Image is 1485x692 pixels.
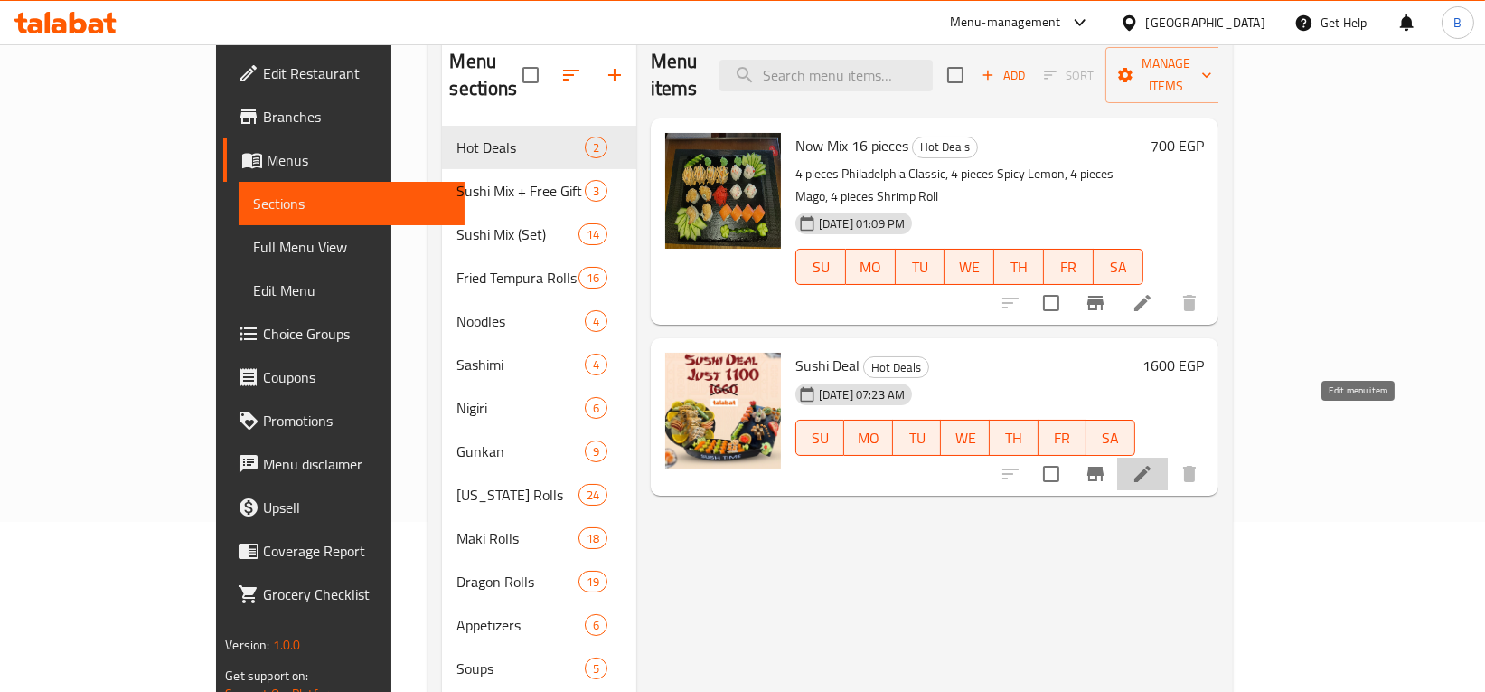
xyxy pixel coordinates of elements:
div: Sushi Mix (Set)14 [442,213,636,256]
span: Branches [263,106,449,128]
span: SA [1101,254,1136,280]
button: MO [844,420,893,456]
div: Hot Deals [912,137,978,158]
div: Noodles [456,310,584,332]
a: Coverage Report [223,529,464,573]
button: Branch-specific-item [1074,281,1117,325]
div: Fried Tempura Rolls16 [442,256,636,299]
span: B [1453,13,1462,33]
div: items [578,267,607,289]
span: Choice Groups [263,323,449,345]
a: Choice Groups [223,312,464,355]
span: Hot Deals [864,357,928,378]
span: Fried Tempura Rolls [456,267,578,289]
h2: Menu items [651,48,698,102]
span: 19 [579,574,606,591]
span: SU [804,254,839,280]
button: TU [893,420,942,456]
span: Get support on: [225,664,308,687]
span: 4 [586,313,606,330]
button: delete [1168,452,1211,496]
button: Branch-specific-item [1074,452,1117,496]
div: Sushi Mix (Set) [456,223,578,245]
button: delete [1168,281,1211,325]
p: 4 pieces Philadelphia Classic, 4 pieces Spicy Lemon, 4 pieces Mago, 4 pieces Shrimp Roll [795,163,1143,208]
span: 6 [586,400,606,417]
button: SA [1094,249,1143,285]
span: Full Menu View [253,236,449,258]
div: Noodles4 [442,299,636,343]
a: Edit Restaurant [223,52,464,95]
div: Sashimi4 [442,343,636,386]
div: items [585,354,607,375]
span: 5 [586,660,606,678]
a: Promotions [223,399,464,442]
span: FR [1051,254,1086,280]
span: Promotions [263,410,449,431]
div: items [585,180,607,202]
span: Add item [974,62,1032,90]
span: Maki Rolls [456,527,578,549]
button: TU [896,249,945,285]
div: Nigiri [456,397,584,419]
button: Add [974,62,1032,90]
button: FR [1039,420,1087,456]
span: Select section [936,56,974,94]
div: items [578,484,607,506]
div: items [578,527,607,549]
span: Sushi Mix + Free Gift ! [456,180,584,202]
span: SU [804,425,837,451]
div: Soups5 [442,647,636,690]
span: Manage items [1120,52,1212,98]
a: Upsell [223,486,464,529]
span: Coupons [263,366,449,388]
button: SU [795,420,844,456]
div: Menu-management [950,12,1061,33]
span: Sort sections [550,53,593,97]
div: [GEOGRAPHIC_DATA] [1146,13,1265,33]
a: Sections [239,182,464,225]
span: Select to update [1032,284,1070,322]
div: Maki Rolls18 [442,517,636,560]
span: TU [903,254,938,280]
span: Add [979,65,1028,86]
span: 3 [586,183,606,200]
h6: 700 EGP [1151,133,1204,158]
a: Full Menu View [239,225,464,269]
div: items [585,137,607,158]
span: 24 [579,487,606,504]
span: [DATE] 01:09 PM [812,215,912,232]
div: California Rolls [456,484,578,506]
button: Add section [593,53,636,97]
span: FR [1046,425,1080,451]
div: Gunkan9 [442,430,636,473]
img: Now Mix 16 pieces [665,133,781,249]
span: MO [853,254,888,280]
span: Now Mix 16 pieces [795,132,908,159]
a: Coupons [223,355,464,399]
span: Soups [456,658,584,679]
button: TH [990,420,1039,456]
span: [DATE] 07:23 AM [812,386,912,403]
span: Coverage Report [263,540,449,562]
a: Branches [223,95,464,138]
div: [US_STATE] Rolls24 [442,473,636,517]
span: Sushi Deal [795,352,860,379]
a: Edit Menu [239,269,464,312]
div: items [578,571,607,592]
button: SU [795,249,846,285]
span: Sashimi [456,354,584,375]
div: items [585,397,607,419]
div: Hot Deals2 [442,126,636,169]
span: Hot Deals [456,137,584,158]
span: Appetizers [456,614,584,636]
button: Manage items [1105,47,1227,103]
button: TH [994,249,1044,285]
button: SA [1086,420,1135,456]
div: Nigiri6 [442,386,636,430]
div: Gunkan [456,441,584,462]
span: WE [952,254,987,280]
